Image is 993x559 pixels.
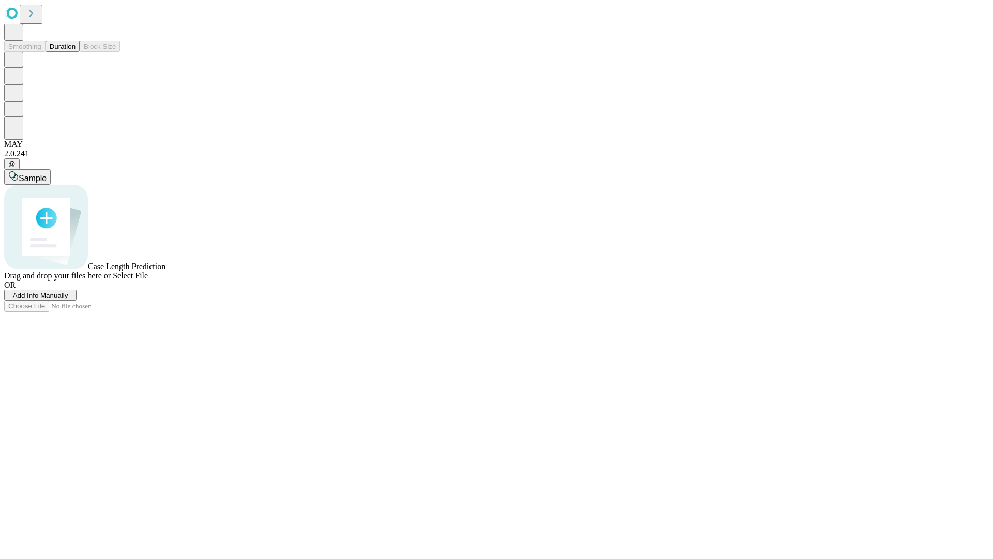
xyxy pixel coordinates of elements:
[80,41,120,52] button: Block Size
[113,271,148,280] span: Select File
[4,169,51,185] button: Sample
[4,281,16,289] span: OR
[4,158,20,169] button: @
[13,291,68,299] span: Add Info Manually
[4,290,77,301] button: Add Info Manually
[4,41,46,52] button: Smoothing
[88,262,165,271] span: Case Length Prediction
[46,41,80,52] button: Duration
[4,149,989,158] div: 2.0.241
[4,271,111,280] span: Drag and drop your files here or
[8,160,16,168] span: @
[19,174,47,183] span: Sample
[4,140,989,149] div: MAY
